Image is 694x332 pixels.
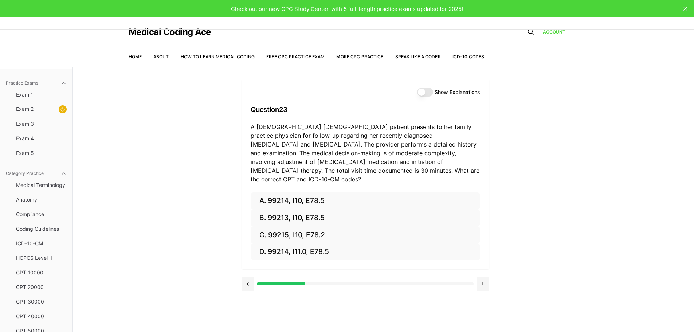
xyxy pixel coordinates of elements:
a: Home [129,54,142,59]
a: Free CPC Practice Exam [266,54,325,59]
button: Anatomy [13,194,70,206]
a: Medical Coding Ace [129,28,211,36]
button: CPT 40000 [13,310,70,322]
button: D. 99214, I11.0, E78.5 [251,243,480,261]
span: Exam 3 [16,120,67,128]
span: CPT 10000 [16,269,67,276]
button: Exam 4 [13,133,70,144]
a: Speak Like a Coder [395,54,441,59]
button: C. 99215, I10, E78.2 [251,226,480,243]
span: HCPCS Level II [16,254,67,262]
button: Coding Guidelines [13,223,70,235]
span: Coding Guidelines [16,225,67,233]
span: CPT 40000 [16,313,67,320]
button: HCPCS Level II [13,252,70,264]
button: close [679,3,691,15]
span: Compliance [16,211,67,218]
a: More CPC Practice [336,54,383,59]
span: Anatomy [16,196,67,203]
h3: Question 23 [251,99,480,120]
span: ICD-10-CM [16,240,67,247]
button: Exam 1 [13,89,70,101]
button: Practice Exams [3,77,70,89]
span: Exam 1 [16,91,67,98]
span: Exam 4 [16,135,67,142]
button: Exam 3 [13,118,70,130]
button: Compliance [13,208,70,220]
button: CPT 30000 [13,296,70,308]
button: Exam 2 [13,103,70,115]
button: CPT 20000 [13,281,70,293]
span: Check out our new CPC Study Center, with 5 full-length practice exams updated for 2025! [231,5,463,12]
a: ICD-10 Codes [452,54,484,59]
button: ICD-10-CM [13,238,70,249]
a: Account [543,29,566,35]
button: Exam 5 [13,147,70,159]
button: Category Practice [3,168,70,179]
span: Exam 5 [16,149,67,157]
button: CPT 10000 [13,267,70,278]
button: A. 99214, I10, E78.5 [251,192,480,210]
a: About [153,54,169,59]
span: CPT 30000 [16,298,67,305]
button: Medical Terminology [13,179,70,191]
a: How to Learn Medical Coding [181,54,255,59]
button: B. 99213, I10, E78.5 [251,210,480,227]
span: Exam 2 [16,105,67,113]
label: Show Explanations [435,90,480,95]
span: Medical Terminology [16,181,67,189]
p: A [DEMOGRAPHIC_DATA] [DEMOGRAPHIC_DATA] patient presents to her family practice physician for fol... [251,122,480,184]
span: CPT 20000 [16,284,67,291]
